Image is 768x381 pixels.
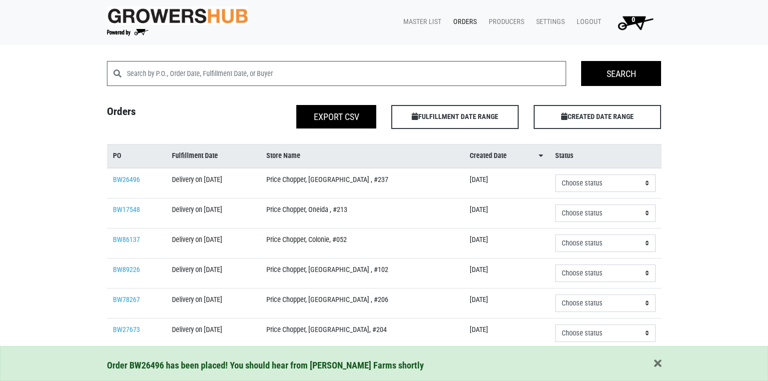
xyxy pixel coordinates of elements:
a: BW27673 [113,325,140,334]
a: Orders [445,12,481,31]
a: BW26496 [113,175,140,184]
td: Delivery on [DATE] [166,198,261,228]
td: Delivery on [DATE] [166,168,261,198]
span: Store Name [266,150,300,161]
td: Price Chopper, Colonie, #052 [260,228,463,258]
img: original-fc7597fdc6adbb9d0e2ae620e786d1a2.jpg [107,6,249,25]
span: 0 [632,15,635,24]
a: Created Date [470,150,543,161]
a: Logout [569,12,605,31]
button: Export CSV [296,105,376,128]
td: Price Chopper, [GEOGRAPHIC_DATA] , #237 [260,168,463,198]
td: Price Chopper, Oneida , #213 [260,198,463,228]
a: Master List [395,12,445,31]
a: BW89226 [113,265,140,274]
a: Store Name [266,150,457,161]
span: Fulfillment Date [172,150,218,161]
a: Settings [528,12,569,31]
td: [DATE] [464,228,549,258]
a: BW86137 [113,235,140,244]
td: [DATE] [464,318,549,348]
td: [DATE] [464,258,549,288]
td: [DATE] [464,288,549,318]
td: Price Chopper, [GEOGRAPHIC_DATA] , #102 [260,258,463,288]
a: BW17548 [113,205,140,214]
span: Created Date [470,150,507,161]
img: Powered by Big Wheelbarrow [107,29,148,36]
a: 0 [605,12,662,32]
img: Cart [613,12,658,32]
td: [DATE] [464,168,549,198]
td: Delivery on [DATE] [166,318,261,348]
td: [DATE] [464,198,549,228]
span: Status [555,150,574,161]
div: Order BW26496 has been placed! You should hear from [PERSON_NAME] Farms shortly [107,358,662,372]
td: Delivery on [DATE] [166,228,261,258]
td: Delivery on [DATE] [166,288,261,318]
input: Search [581,61,661,86]
a: PO [113,150,160,161]
td: Delivery on [DATE] [166,258,261,288]
input: Search by P.O., Order Date, Fulfillment Date, or Buyer [127,61,567,86]
span: PO [113,150,121,161]
a: BW78267 [113,295,140,304]
td: Price Chopper, [GEOGRAPHIC_DATA] , #206 [260,288,463,318]
a: Producers [481,12,528,31]
span: FULFILLMENT DATE RANGE [391,105,519,129]
h4: Orders [99,105,242,125]
a: Fulfillment Date [172,150,255,161]
td: Price Chopper, [GEOGRAPHIC_DATA], #204 [260,318,463,348]
span: CREATED DATE RANGE [534,105,661,129]
a: Status [555,150,655,161]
